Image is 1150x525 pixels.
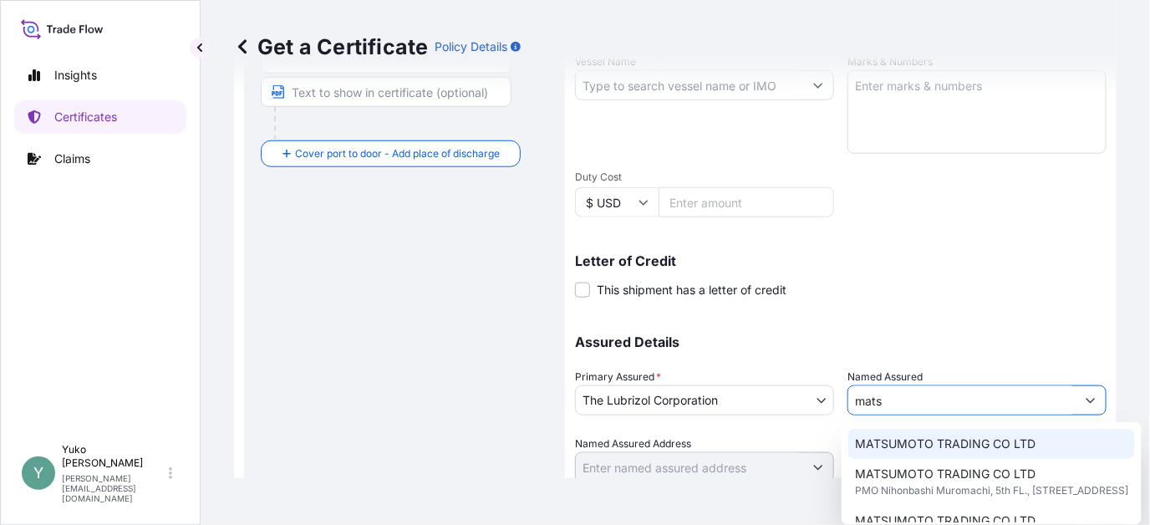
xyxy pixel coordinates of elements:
[575,369,661,385] span: Primary Assured
[855,466,1036,482] span: MATSUMOTO TRADING CO LTD
[1076,385,1106,415] button: Show suggestions
[855,436,1036,452] span: MATSUMOTO TRADING CO LTD
[847,369,923,385] label: Named Assured
[583,392,718,409] span: The Lubrizol Corporation
[575,171,834,184] span: Duty Cost
[54,67,97,84] p: Insights
[54,109,117,125] p: Certificates
[855,482,1128,499] span: PMO Nihonbashi Muromachi, 5th FL., [STREET_ADDRESS]
[54,150,90,167] p: Claims
[33,465,43,482] span: Y
[803,452,833,482] button: Show suggestions
[575,254,1107,268] p: Letter of Credit
[597,282,786,298] span: This shipment has a letter of credit
[295,145,500,162] span: Cover port to door - Add place of discharge
[234,33,428,60] p: Get a Certificate
[62,443,165,470] p: Yuko [PERSON_NAME]
[435,38,507,55] p: Policy Details
[575,335,1107,349] p: Assured Details
[848,385,1076,415] input: Assured Name
[62,473,165,503] p: [PERSON_NAME][EMAIL_ADDRESS][DOMAIN_NAME]
[659,187,834,217] input: Enter amount
[576,452,803,482] input: Named Assured Address
[575,436,691,452] label: Named Assured Address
